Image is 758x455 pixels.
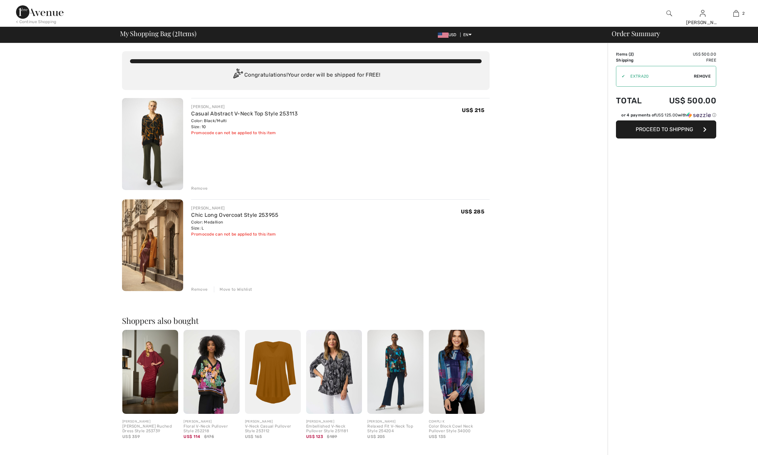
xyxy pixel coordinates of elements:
[231,69,244,82] img: Congratulation2.svg
[122,419,178,424] div: [PERSON_NAME]
[122,330,178,414] img: Maxi Sheath Ruched Dress Style 253739
[191,104,298,110] div: [PERSON_NAME]
[183,424,239,434] div: Floral V-Neck Pullover Style 252218
[16,19,56,25] div: < Continue Shopping
[191,185,208,191] div: Remove
[327,434,337,440] span: $189
[174,28,178,37] span: 2
[306,419,362,424] div: [PERSON_NAME]
[461,208,484,215] span: US$ 285
[214,286,252,292] div: Move to Wishlist
[700,10,706,16] a: Sign In
[733,9,739,17] img: My Bag
[438,32,459,37] span: USD
[367,434,385,439] span: US$ 205
[687,112,711,118] img: Sezzle
[686,19,719,26] div: [PERSON_NAME]
[616,120,716,139] button: Proceed to Shipping
[651,51,716,57] td: US$ 500.00
[463,32,472,37] span: EN
[429,434,446,439] span: US$ 135
[742,10,745,16] span: 2
[666,9,672,17] img: search the website
[367,424,423,434] div: Relaxed Fit V-Neck Top Style 254204
[616,57,651,63] td: Shipping
[621,112,716,118] div: or 4 payments of with
[191,118,298,130] div: Color: Black/Multi Size: 10
[367,330,423,414] img: Relaxed Fit V-Neck Top Style 254204
[651,57,716,63] td: Free
[191,231,278,237] div: Promocode can not be applied to this item
[183,419,239,424] div: [PERSON_NAME]
[429,424,485,434] div: Color Block Cowl Neck Pullover Style 34000
[245,419,301,424] div: [PERSON_NAME]
[245,330,301,414] img: V-Neck Casual Pullover Style 253112
[16,5,64,19] img: 1ère Avenue
[191,286,208,292] div: Remove
[122,434,140,439] span: US$ 359
[191,212,278,218] a: Chic Long Overcoat Style 253955
[462,107,484,113] span: US$ 215
[191,130,298,136] div: Promocode can not be applied to this item
[616,112,716,120] div: or 4 payments ofUS$ 125.00withSezzle Click to learn more about Sezzle
[367,419,423,424] div: [PERSON_NAME]
[630,52,632,57] span: 2
[429,419,485,424] div: COMPLI K
[120,30,197,37] span: My Shopping Bag ( Items)
[183,330,239,414] img: Floral V-Neck Pullover Style 252218
[438,32,449,38] img: US Dollar
[616,51,651,57] td: Items ( )
[245,434,262,439] span: US$ 165
[130,69,482,82] div: Congratulations! Your order will be shipped for FREE!
[245,424,301,434] div: V-Neck Casual Pullover Style 253112
[122,98,183,190] img: Casual Abstract V-Neck Top Style 253113
[204,434,214,440] span: $175
[616,73,625,79] div: ✔
[191,205,278,211] div: [PERSON_NAME]
[604,30,754,37] div: Order Summary
[122,424,178,434] div: [PERSON_NAME] Ruched Dress Style 253739
[183,434,200,439] span: US$ 114
[429,330,485,414] img: Color Block Cowl Neck Pullover Style 34000
[306,330,362,414] img: Embellished V-Neck Pullover Style 251181
[616,89,651,112] td: Total
[191,110,298,117] a: Casual Abstract V-Neck Top Style 253113
[636,126,693,132] span: Proceed to Shipping
[122,316,490,325] h2: Shoppers also bought
[122,199,183,291] img: Chic Long Overcoat Style 253955
[191,219,278,231] div: Color: Medallion Size: L
[651,89,716,112] td: US$ 500.00
[625,66,694,86] input: Promo code
[306,434,323,439] span: US$ 123
[720,9,752,17] a: 2
[700,9,706,17] img: My Info
[656,113,678,117] span: US$ 125.00
[694,73,711,79] span: Remove
[306,424,362,434] div: Embellished V-Neck Pullover Style 251181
